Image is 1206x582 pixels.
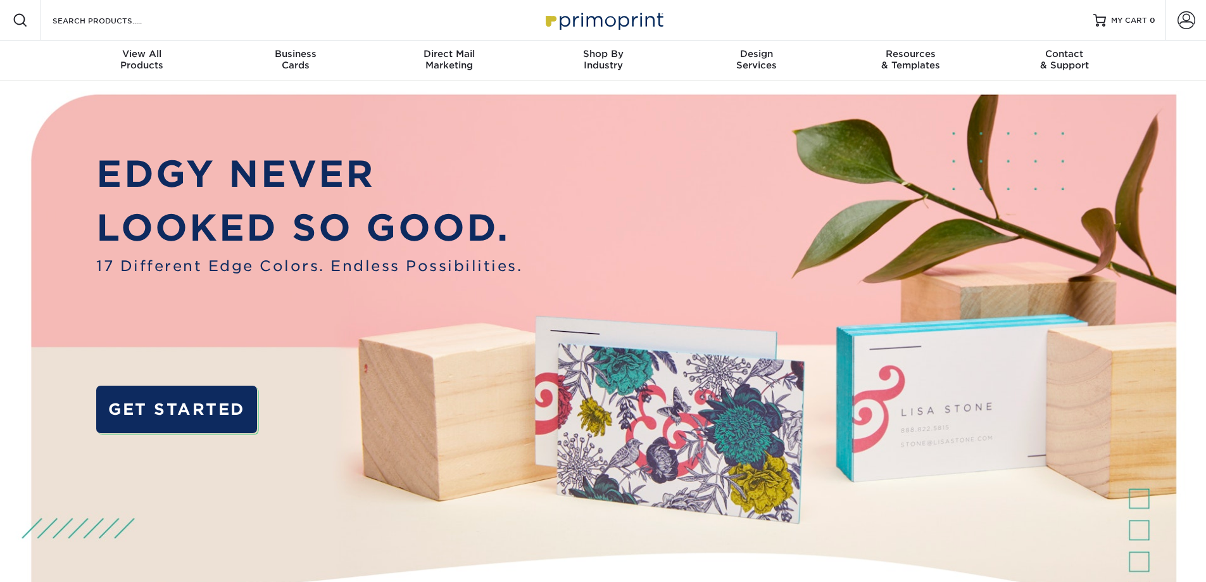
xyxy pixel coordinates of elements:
[834,48,988,71] div: & Templates
[526,48,680,60] span: Shop By
[218,48,372,60] span: Business
[65,48,219,71] div: Products
[96,386,256,433] a: GET STARTED
[680,48,834,71] div: Services
[218,41,372,81] a: BusinessCards
[834,48,988,60] span: Resources
[218,48,372,71] div: Cards
[372,41,526,81] a: Direct MailMarketing
[65,41,219,81] a: View AllProducts
[540,6,667,34] img: Primoprint
[96,201,522,255] p: LOOKED SO GOOD.
[96,147,522,201] p: EDGY NEVER
[680,48,834,60] span: Design
[96,255,522,277] span: 17 Different Edge Colors. Endless Possibilities.
[372,48,526,71] div: Marketing
[1111,15,1147,26] span: MY CART
[51,13,175,28] input: SEARCH PRODUCTS.....
[988,48,1141,60] span: Contact
[372,48,526,60] span: Direct Mail
[680,41,834,81] a: DesignServices
[526,48,680,71] div: Industry
[834,41,988,81] a: Resources& Templates
[988,41,1141,81] a: Contact& Support
[65,48,219,60] span: View All
[526,41,680,81] a: Shop ByIndustry
[988,48,1141,71] div: & Support
[1150,16,1155,25] span: 0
